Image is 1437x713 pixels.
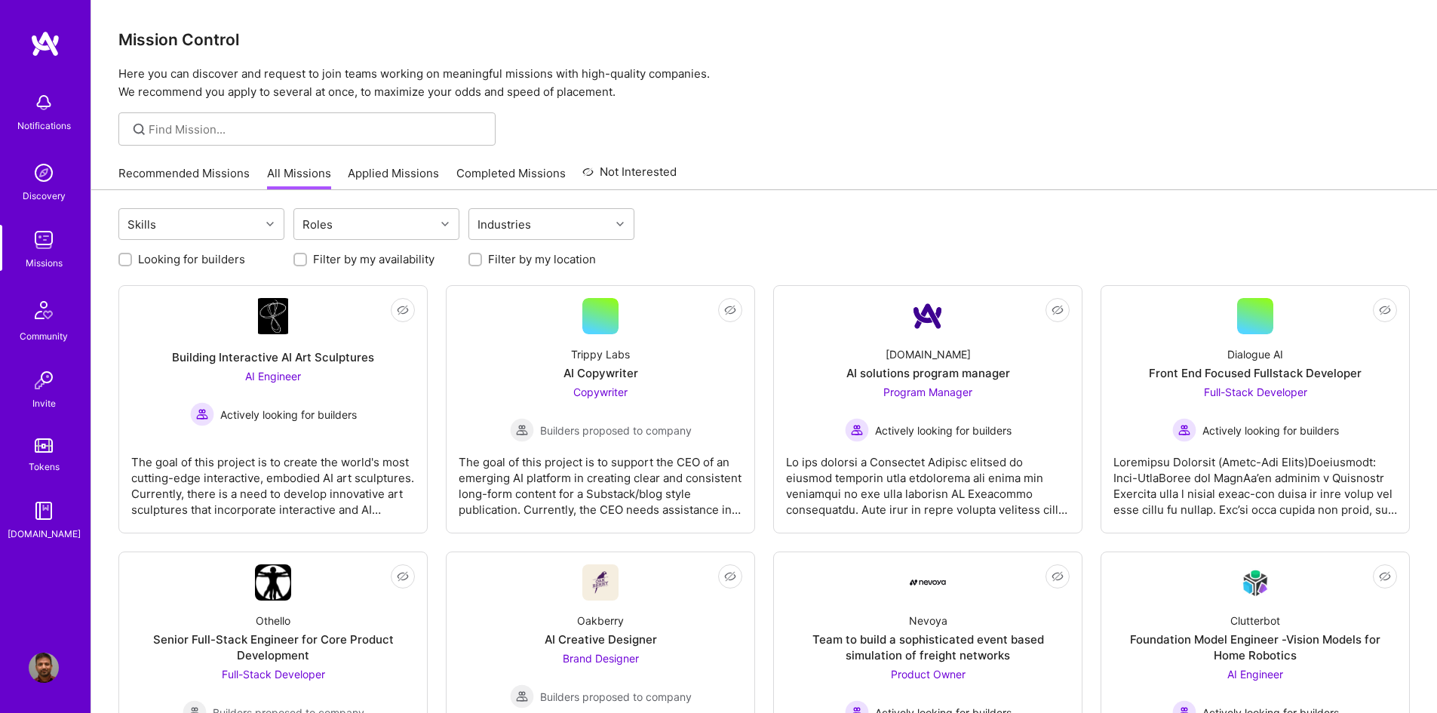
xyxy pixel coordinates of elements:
div: [DOMAIN_NAME] [8,526,81,542]
a: Recommended Missions [118,165,250,190]
a: Dialogue AIFront End Focused Fullstack DeveloperFull-Stack Developer Actively looking for builder... [1113,298,1397,521]
div: Industries [474,214,535,235]
img: User Avatar [29,653,59,683]
img: discovery [29,158,59,188]
div: Trippy Labs [571,346,630,362]
span: Copywriter [573,386,628,398]
img: Actively looking for builders [190,402,214,426]
div: AI solutions program manager [846,365,1010,381]
span: AI Engineer [1227,668,1283,681]
img: Company Logo [910,298,946,334]
p: Here you can discover and request to join teams working on meaningful missions with high-quality ... [118,65,1410,101]
div: Community [20,328,68,344]
i: icon Chevron [266,220,274,228]
img: Invite [29,365,59,395]
div: Building Interactive AI Art Sculptures [172,349,374,365]
div: Dialogue AI [1227,346,1283,362]
div: The goal of this project is to support the CEO of an emerging AI platform in creating clear and c... [459,442,742,518]
img: Community [26,292,62,328]
i: icon EyeClosed [1052,304,1064,316]
i: icon EyeClosed [397,570,409,582]
i: icon EyeClosed [724,570,736,582]
a: Not Interested [582,163,677,190]
i: icon Chevron [441,220,449,228]
img: tokens [35,438,53,453]
div: AI Copywriter [563,365,638,381]
i: icon EyeClosed [1379,304,1391,316]
div: Team to build a sophisticated event based simulation of freight networks [786,632,1070,663]
label: Filter by my availability [313,251,434,267]
i: icon SearchGrey [130,121,148,138]
div: Missions [26,255,63,271]
img: Builders proposed to company [510,684,534,708]
span: Full-Stack Developer [222,668,325,681]
span: Builders proposed to company [540,423,692,438]
div: Invite [32,395,56,411]
img: guide book [29,496,59,526]
img: Company Logo [255,564,291,601]
div: The goal of this project is to create the world's most cutting-edge interactive, embodied AI art ... [131,442,415,518]
div: Front End Focused Fullstack Developer [1149,365,1362,381]
span: AI Engineer [245,370,301,383]
label: Filter by my location [488,251,596,267]
a: User Avatar [25,653,63,683]
span: Program Manager [883,386,972,398]
span: Full-Stack Developer [1204,386,1307,398]
div: Discovery [23,188,66,204]
img: Company Logo [1237,565,1273,601]
div: Roles [299,214,336,235]
a: Trippy LabsAI CopywriterCopywriter Builders proposed to companyBuilders proposed to companyThe go... [459,298,742,521]
div: Foundation Model Engineer -Vision Models for Home Robotics [1113,632,1397,663]
div: Loremipsu Dolorsit (Ametc-Adi Elits)Doeiusmodt: Inci-UtlaBoree dol MagnAa’en adminim v Quisnostr ... [1113,442,1397,518]
input: Find Mission... [149,121,484,137]
div: [DOMAIN_NAME] [886,346,971,362]
span: Actively looking for builders [220,407,357,423]
a: Company LogoBuilding Interactive AI Art SculpturesAI Engineer Actively looking for buildersActive... [131,298,415,521]
img: bell [29,88,59,118]
div: Othello [256,613,290,628]
div: AI Creative Designer [545,632,657,647]
div: Nevoya [909,613,947,628]
h3: Mission Control [118,30,1410,49]
a: Applied Missions [348,165,439,190]
img: Company Logo [910,579,946,585]
span: Brand Designer [563,652,639,665]
div: Clutterbot [1230,613,1280,628]
img: teamwork [29,225,59,255]
i: icon EyeClosed [1379,570,1391,582]
img: Actively looking for builders [845,418,869,442]
a: Company Logo[DOMAIN_NAME]AI solutions program managerProgram Manager Actively looking for builder... [786,298,1070,521]
label: Looking for builders [138,251,245,267]
a: All Missions [267,165,331,190]
div: Lo ips dolorsi a Consectet Adipisc elitsed do eiusmod temporin utla etdolorema ali enima min veni... [786,442,1070,518]
img: Company Logo [258,298,288,334]
span: Actively looking for builders [875,423,1012,438]
div: Skills [124,214,160,235]
span: Product Owner [891,668,966,681]
i: icon EyeClosed [724,304,736,316]
i: icon Chevron [616,220,624,228]
span: Builders proposed to company [540,689,692,705]
img: Company Logo [582,564,619,601]
img: Actively looking for builders [1172,418,1196,442]
a: Completed Missions [456,165,566,190]
div: Notifications [17,118,71,134]
span: Actively looking for builders [1202,423,1339,438]
div: Senior Full-Stack Engineer for Core Product Development [131,632,415,663]
img: logo [30,30,60,57]
div: Oakberry [577,613,624,628]
img: Builders proposed to company [510,418,534,442]
div: Tokens [29,459,60,475]
i: icon EyeClosed [1052,570,1064,582]
i: icon EyeClosed [397,304,409,316]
